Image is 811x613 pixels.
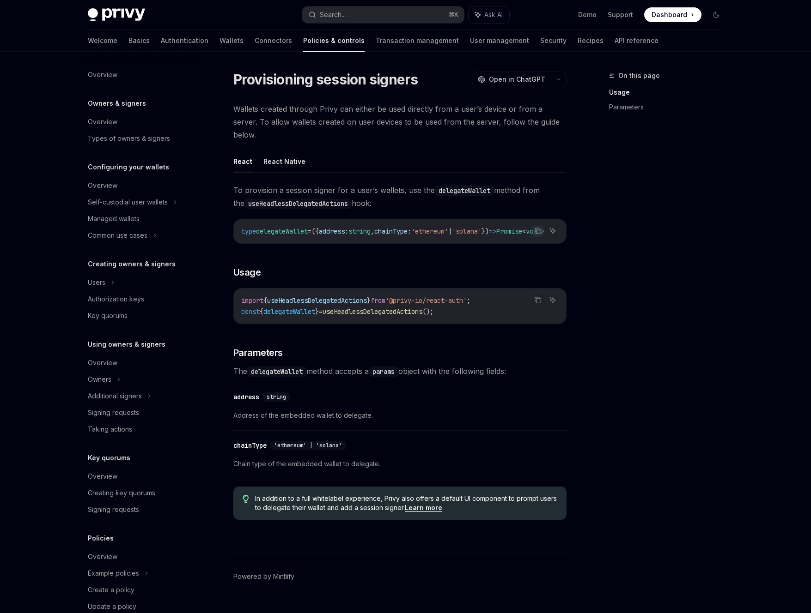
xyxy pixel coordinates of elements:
span: delegateWallet [263,307,315,316]
span: : [408,227,411,235]
a: User management [470,30,529,52]
span: Promise [496,227,522,235]
span: To provision a session signer for a user’s wallets, use the method from the hook: [233,184,567,210]
code: delegateWallet [435,186,494,196]
a: Overview [80,66,199,83]
span: Parameters [233,346,283,359]
div: Common use cases [88,230,147,241]
a: Policies & controls [303,30,365,52]
span: Chain type of the embedded wallet to delegate. [233,458,567,469]
span: ⌘ K [449,11,458,18]
a: Overview [80,468,199,485]
a: Signing requests [80,404,199,421]
span: { [260,307,263,316]
span: chainType [374,227,408,235]
span: const [241,307,260,316]
a: Parameters [609,100,731,114]
span: In addition to a full whitelabel experience, Privy also offers a default UI component to prompt u... [255,494,557,512]
a: Managed wallets [80,210,199,227]
span: } [315,307,319,316]
span: '@privy-io/react-auth' [385,296,467,305]
span: 'solana' [452,227,482,235]
span: On this page [618,70,660,81]
span: => [489,227,496,235]
span: : [345,227,348,235]
a: Transaction management [376,30,459,52]
a: Welcome [88,30,117,52]
a: Overview [80,548,199,565]
a: Learn more [405,504,442,512]
a: Overview [80,177,199,194]
div: Owners [88,374,111,385]
button: Open in ChatGPT [472,72,551,87]
span: < [522,227,526,235]
a: Recipes [578,30,604,52]
div: Key quorums [88,310,128,321]
a: Overview [80,355,199,371]
a: Support [608,10,633,19]
h5: Configuring your wallets [88,162,169,173]
h5: Creating owners & signers [88,258,176,270]
span: , [371,227,374,235]
button: Copy the contents from the code block [532,225,544,237]
a: Security [540,30,567,52]
a: Authentication [161,30,208,52]
a: Key quorums [80,307,199,324]
button: React Native [263,150,305,172]
div: Overview [88,551,117,562]
div: Overview [88,471,117,482]
a: Authorization keys [80,291,199,307]
h5: Using owners & signers [88,339,165,350]
span: Open in ChatGPT [489,75,545,84]
span: ; [467,296,470,305]
div: Update a policy [88,601,136,612]
img: dark logo [88,8,145,21]
span: useHeadlessDelegatedActions [267,296,367,305]
span: from [371,296,385,305]
span: type [241,227,256,235]
span: = [319,307,323,316]
h5: Key quorums [88,452,130,463]
h5: Policies [88,533,114,544]
a: Connectors [255,30,292,52]
span: address [319,227,345,235]
span: delegateWallet [256,227,308,235]
span: 'ethereum' [411,227,448,235]
a: Wallets [220,30,244,52]
svg: Tip [243,495,249,503]
div: address [233,392,259,402]
div: Users [88,277,105,288]
code: delegateWallet [247,367,306,377]
span: ({ [311,227,319,235]
a: Overview [80,114,199,130]
div: Self-custodial user wallets [88,197,168,208]
a: Creating key quorums [80,485,199,501]
span: import [241,296,263,305]
div: Create a policy [88,584,134,595]
button: Toggle dark mode [709,7,724,22]
div: Overview [88,180,117,191]
button: Ask AI [469,6,509,23]
div: Example policies [88,568,139,579]
h1: Provisioning session signers [233,71,418,88]
a: API reference [615,30,659,52]
span: { [263,296,267,305]
a: Usage [609,85,731,100]
div: Authorization keys [88,294,144,305]
span: void [526,227,541,235]
div: Overview [88,116,117,127]
div: Overview [88,357,117,368]
span: Address of the embedded wallet to delegate. [233,410,567,421]
a: Basics [128,30,150,52]
div: chainType [233,441,267,450]
div: Managed wallets [88,213,140,224]
button: Copy the contents from the code block [532,294,544,306]
span: Ask AI [484,10,503,19]
span: string [267,393,286,401]
div: Signing requests [88,407,139,418]
div: Signing requests [88,504,139,515]
div: Types of owners & signers [88,133,170,144]
a: Types of owners & signers [80,130,199,147]
span: Usage [233,266,261,279]
span: = [308,227,311,235]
